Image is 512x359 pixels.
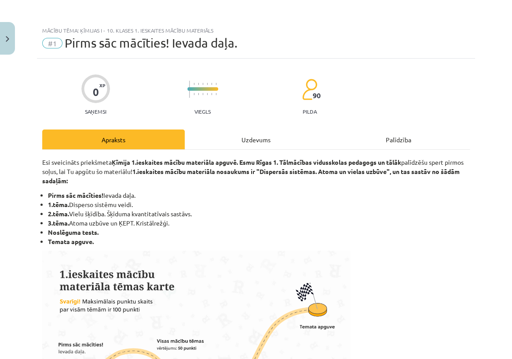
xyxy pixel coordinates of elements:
[112,158,130,166] strong: Ķīmija
[48,219,69,227] strong: 3.tēma.
[42,27,470,33] div: Mācību tēma: Ķīmijas i - 10. klases 1. ieskaites mācību materiāls
[216,83,216,85] img: icon-short-line-57e1e144782c952c97e751825c79c345078a6d821885a25fce030b3d8c18986b.svg
[48,191,103,199] strong: Pirms sāc mācīties!
[202,93,203,95] img: icon-short-line-57e1e144782c952c97e751825c79c345078a6d821885a25fce030b3d8c18986b.svg
[99,83,105,88] span: XP
[194,83,194,85] img: icon-short-line-57e1e144782c952c97e751825c79c345078a6d821885a25fce030b3d8c18986b.svg
[48,191,470,200] li: Ievada daļa.
[65,36,238,50] span: Pirms sāc mācīties! Ievada daļa.
[194,108,211,115] p: Viegls
[48,237,94,245] strong: Temata apguve.
[48,209,470,218] li: Vielu šķīdība. Šķīduma kvantitatīvais sastāvs.
[194,93,194,95] img: icon-short-line-57e1e144782c952c97e751825c79c345078a6d821885a25fce030b3d8c18986b.svg
[302,78,317,100] img: students-c634bb4e5e11cddfef0936a35e636f08e4e9abd3cc4e673bd6f9a4125e45ecb1.svg
[81,108,110,115] p: Saņemsi
[6,36,9,42] img: icon-close-lesson-0947bae3869378f0d4975bcd49f059093ad1ed9edebbc8119c70593378902aed.svg
[48,228,99,236] strong: Noslēguma tests.
[211,93,212,95] img: icon-short-line-57e1e144782c952c97e751825c79c345078a6d821885a25fce030b3d8c18986b.svg
[198,93,199,95] img: icon-short-line-57e1e144782c952c97e751825c79c345078a6d821885a25fce030b3d8c18986b.svg
[189,81,190,98] img: icon-long-line-d9ea69661e0d244f92f715978eff75569469978d946b2353a9bb055b3ed8787d.svg
[132,158,401,166] strong: 1.ieskaites mācību materiāla apguvē. Esmu Rīgas 1. Tālmācības vidusskolas pedagogs un tālāk
[48,210,69,218] strong: 2.tēma.
[48,218,470,228] li: Atoma uzbūve un ĶEPT. Kristālrežģi.
[207,93,208,95] img: icon-short-line-57e1e144782c952c97e751825c79c345078a6d821885a25fce030b3d8c18986b.svg
[42,158,470,185] p: Esi sveicināts priekšmeta palīdzēšu spert pirmos soļus, lai Tu apgūtu šo materiālu!
[42,130,185,149] div: Apraksts
[216,93,216,95] img: icon-short-line-57e1e144782c952c97e751825c79c345078a6d821885a25fce030b3d8c18986b.svg
[42,167,460,185] strong: 1.ieskaites mācību materiāla nosaukums ir "Dispersās sistēmas. Atoma un vielas uzbūve", un tas sa...
[185,130,327,149] div: Uzdevums
[327,130,470,149] div: Palīdzība
[42,38,62,48] span: #1
[303,108,317,115] p: pilda
[48,200,69,208] strong: 1.tēma.
[313,92,321,100] span: 90
[198,83,199,85] img: icon-short-line-57e1e144782c952c97e751825c79c345078a6d821885a25fce030b3d8c18986b.svg
[93,86,99,98] div: 0
[211,83,212,85] img: icon-short-line-57e1e144782c952c97e751825c79c345078a6d821885a25fce030b3d8c18986b.svg
[202,83,203,85] img: icon-short-line-57e1e144782c952c97e751825c79c345078a6d821885a25fce030b3d8c18986b.svg
[207,83,208,85] img: icon-short-line-57e1e144782c952c97e751825c79c345078a6d821885a25fce030b3d8c18986b.svg
[48,200,470,209] li: Disperso sistēmu veidi.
